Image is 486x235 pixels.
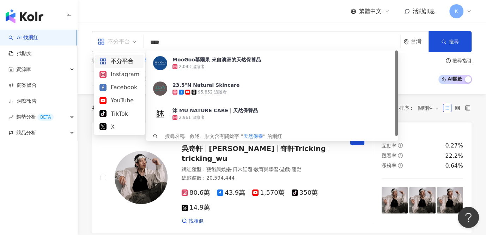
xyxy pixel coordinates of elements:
a: KOL Avatar吳奇軒[PERSON_NAME]奇軒Trickingtricking_wu網紅類型：藝術與娛樂·日常話題·教育與學習·遊戲·運動總追蹤數：20,594,44480.6萬43.... [92,122,472,234]
span: 搜尋 [449,39,459,44]
span: 關聯性 [418,102,439,114]
span: appstore [99,58,107,65]
a: 找相似 [182,218,203,225]
span: 競品分析 [16,125,36,141]
div: 總追蹤數 ： 20,594,444 [182,175,342,182]
img: logo [6,9,43,23]
span: · [290,167,291,172]
div: 排序： [399,102,443,114]
span: 資源庫 [16,61,31,77]
div: TikTok [99,109,139,118]
div: 沐 MU NATURE CARE｜天然保養品 [172,107,258,114]
span: 天然保養 [243,133,263,139]
img: post-image [409,187,435,213]
span: question-circle [446,58,451,63]
span: 趨勢分析 [16,109,54,125]
img: post-image [437,187,463,213]
span: search [153,134,158,139]
button: 性別 [129,71,162,85]
span: environment [403,39,409,44]
div: 2,043 追蹤者 [179,64,205,70]
span: 觀看率 [382,153,396,158]
span: 43.9萬 [217,189,245,197]
span: 奇軒Tricking [280,144,326,153]
span: question-circle [398,153,403,158]
div: 網紅類型 ： [182,166,342,173]
div: 95,852 追蹤者 [198,89,227,95]
span: rise [8,115,13,120]
div: Facebook [99,83,139,92]
div: 搜尋指引 [452,58,472,64]
div: MooGoo慕爾果 來自澳洲的天然保養品 [172,56,261,63]
span: · [231,167,232,172]
span: 教育與學習 [254,167,279,172]
span: · [279,167,280,172]
img: KOL Avatar [115,151,168,204]
a: searchAI 找網紅 [8,34,38,41]
span: 運動 [292,167,302,172]
span: 藝術與娛樂 [206,167,231,172]
span: 吳奇軒 [182,144,203,153]
span: 活動訊息 [413,8,435,14]
span: 漲粉率 [382,163,396,168]
div: 不分平台 [98,36,130,47]
a: 商案媒合 [8,82,37,89]
div: YouTube [99,96,139,105]
span: 1,570萬 [252,189,285,197]
div: 2,961 追蹤者 [179,115,205,121]
img: KOL Avatar [153,56,167,70]
span: 遊戲 [280,167,290,172]
span: 找相似 [189,218,203,225]
span: question-circle [398,163,403,168]
div: 共 筆 [92,105,125,111]
span: 日常話題 [232,167,252,172]
div: BETA [37,114,54,121]
div: 0.27% [445,142,463,150]
span: 80.6萬 [182,189,210,197]
button: 類型 [92,71,125,85]
div: 搜尋名稱、敘述、貼文含有關鍵字 “ ” 的網紅 [165,132,282,140]
span: tricking_wu [182,154,227,163]
div: 22.2% [445,152,463,160]
iframe: Help Scout Beacon - Open [458,207,479,228]
span: 14.9萬 [182,204,210,211]
span: 互動率 [382,143,396,149]
img: KOL Avatar [153,107,167,121]
a: 洞察報告 [8,98,37,105]
img: KOL Avatar [153,82,167,96]
div: X [99,122,139,131]
div: Instagram [99,70,139,79]
span: 您可能感興趣： [92,57,126,64]
a: 找貼文 [8,50,32,57]
span: · [252,167,254,172]
div: 台灣 [411,38,429,44]
span: 繁體中文 [359,7,382,15]
span: question-circle [398,143,403,148]
img: post-image [382,187,408,213]
span: 350萬 [292,189,318,197]
span: appstore [98,38,105,45]
div: 23.5°N Natural Skincare [172,82,239,89]
button: 搜尋 [429,31,472,52]
div: 0.64% [445,162,463,170]
span: [PERSON_NAME] [209,144,274,153]
div: 不分平台 [99,57,139,66]
span: K [455,7,458,15]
